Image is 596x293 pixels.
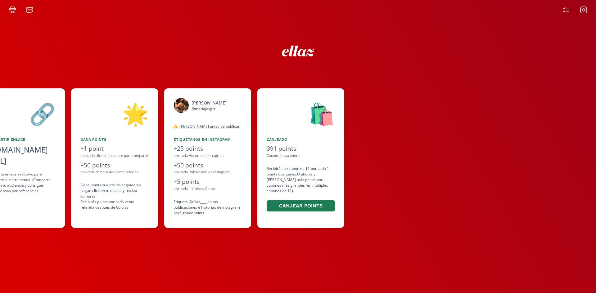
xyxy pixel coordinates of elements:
div: Recibirás un cupón de $1 por cada 1 points que ganes. O ahorre y [PERSON_NAME] más points por cup... [267,166,335,213]
div: Gana points [80,137,149,142]
div: +1 point [80,144,149,153]
div: Canjeado [267,137,335,142]
u: ¡[PERSON_NAME] antes de publicar! [179,124,241,129]
img: ew9eVGDHp6dD [282,46,314,56]
div: 391 points [267,144,335,153]
div: +50 points [174,161,242,170]
button: Canjear points [267,200,335,212]
div: por cada compra de cliente referido [80,170,149,175]
div: Ganado hasta ahora [267,153,335,158]
div: por cada 100 vistas únicas [174,186,242,192]
div: 🛍️ [267,98,335,129]
div: por cada Historia de Instagram [174,153,242,158]
div: 🌟 [80,98,149,129]
div: +50 points [80,161,149,170]
img: 525050199_18512760718046805_4512899896718383322_n.jpg [174,98,189,113]
div: Gana points cuando los seguidores hagan click en tu enlace y realiza compras . Recibirás points p... [80,182,149,210]
div: [PERSON_NAME] [192,100,227,106]
div: +25 points [174,144,242,153]
div: por cada Publicación de Instagram [174,170,242,175]
div: Etiqueta @ellaz____ en tus publicaciones e historias de Instagram para ganar points. [174,199,242,216]
div: Etiquétanos en Instagram [174,137,242,142]
div: +5 points [174,177,242,186]
div: @ mariajosgtz [192,106,227,112]
div: por cada click en tu enlace para compartir [80,153,149,158]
